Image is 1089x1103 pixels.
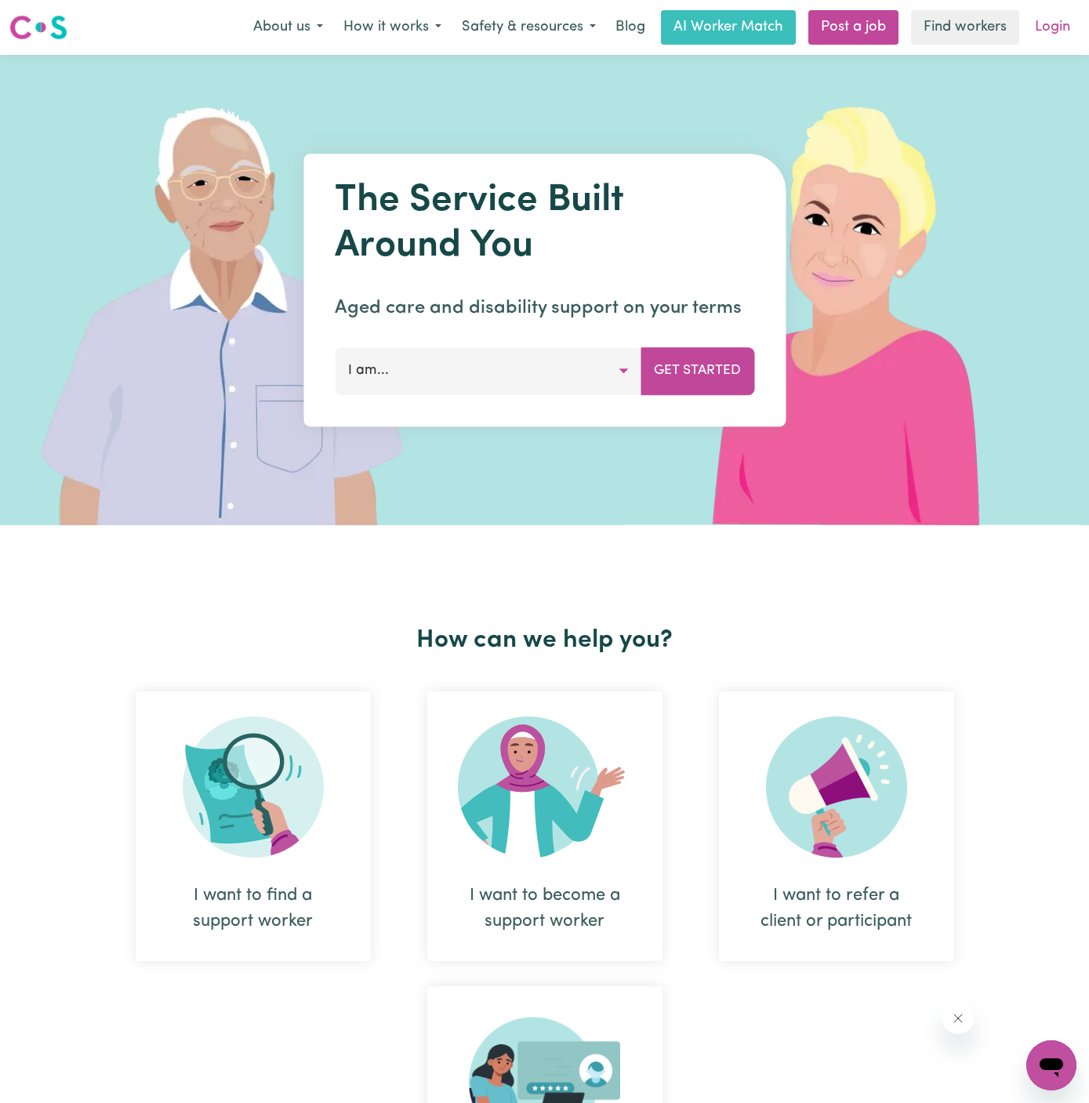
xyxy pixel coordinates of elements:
[1026,1040,1076,1090] iframe: Button to launch messaging window
[808,10,898,45] a: Post a job
[757,883,917,934] div: I want to refer a client or participant
[9,9,67,45] a: Careseekers logo
[335,347,641,394] button: I am...
[911,10,1019,45] a: Find workers
[107,626,982,655] h2: How can we help you?
[606,10,655,45] a: Blog
[942,1003,974,1034] iframe: Close message
[243,11,333,44] button: About us
[335,179,754,269] h1: The Service Built Around You
[183,717,324,858] img: Search
[719,691,954,961] div: I want to refer a client or participant
[9,11,95,24] span: Need any help?
[641,347,754,394] button: Get Started
[9,13,67,42] img: Careseekers logo
[173,883,333,934] div: I want to find a support worker
[465,883,625,934] div: I want to become a support worker
[333,11,452,44] button: How it works
[452,11,606,44] button: Safety & resources
[661,10,796,45] a: AI Worker Match
[335,294,754,322] p: Aged care and disability support on your terms
[427,691,662,961] div: I want to become a support worker
[458,717,632,858] img: Become Worker
[136,691,371,961] div: I want to find a support worker
[1025,10,1080,45] a: Login
[766,717,907,858] img: Refer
